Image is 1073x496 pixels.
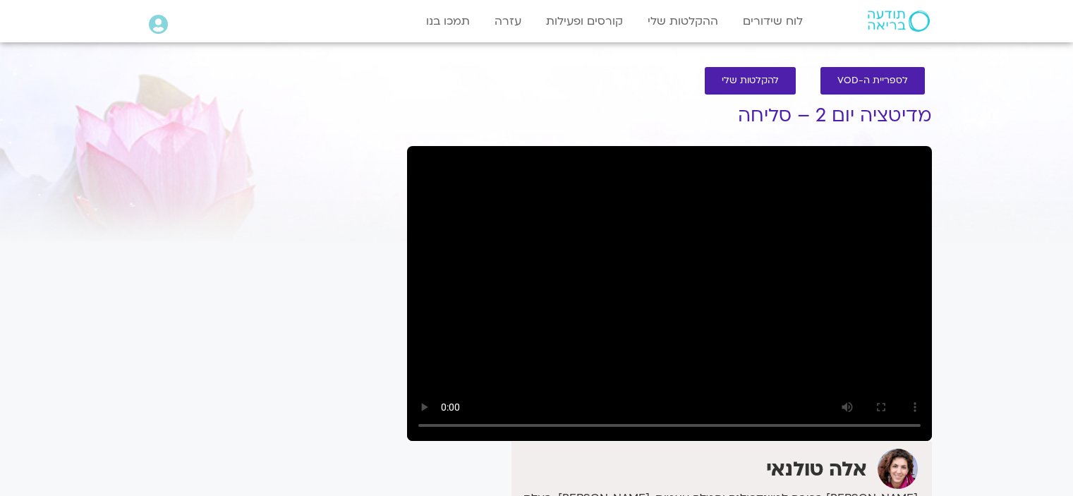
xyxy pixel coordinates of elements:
img: תודעה בריאה [868,11,930,32]
h1: מדיטציה יום 2 – סליחה [407,105,932,126]
a: להקלטות שלי [705,67,796,95]
span: להקלטות שלי [722,75,779,86]
a: ההקלטות שלי [641,8,725,35]
span: לספריית ה-VOD [837,75,908,86]
a: עזרה [487,8,528,35]
img: אלה טולנאי [878,449,918,489]
strong: אלה טולנאי [766,456,867,483]
a: לספריית ה-VOD [820,67,925,95]
a: לוח שידורים [736,8,810,35]
a: תמכו בנו [419,8,477,35]
a: קורסים ופעילות [539,8,630,35]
